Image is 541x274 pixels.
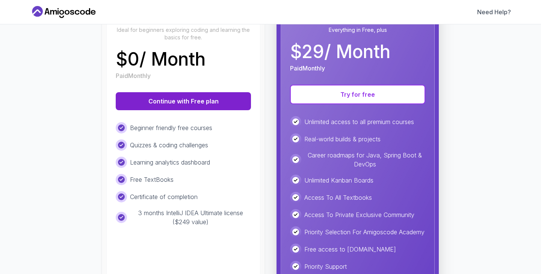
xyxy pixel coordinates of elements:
[116,50,206,68] p: $ 0 / Month
[304,228,425,237] p: Priority Selection For Amigoscode Academy
[116,26,251,41] p: Ideal for beginners exploring coding and learning the basics for free.
[477,7,511,16] a: Need Help?
[130,158,210,167] p: Learning analytics dashboard
[304,176,373,185] p: Unlimited Kanban Boards
[304,193,372,202] p: Access To All Textbooks
[116,71,151,80] p: Paid Monthly
[304,135,381,144] p: Real-world builds & projects
[304,117,414,126] p: Unlimited access to all premium courses
[304,262,347,271] p: Priority Support
[130,141,208,150] p: Quizzes & coding challenges
[130,123,212,132] p: Beginner friendly free courses
[304,151,425,169] p: Career roadmaps for Java, Spring Boot & DevOps
[304,210,414,219] p: Access To Private Exclusive Community
[290,43,390,61] p: $ 29 / Month
[116,92,251,110] button: Continue with Free plan
[130,208,251,226] p: 3 months IntelliJ IDEA Ultimate license ($249 value)
[290,64,325,73] p: Paid Monthly
[290,85,425,104] button: Try for free
[130,175,174,184] p: Free TextBooks
[290,26,425,34] p: Everything in Free, plus
[130,192,198,201] p: Certificate of completion
[304,245,396,254] p: Free access to [DOMAIN_NAME]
